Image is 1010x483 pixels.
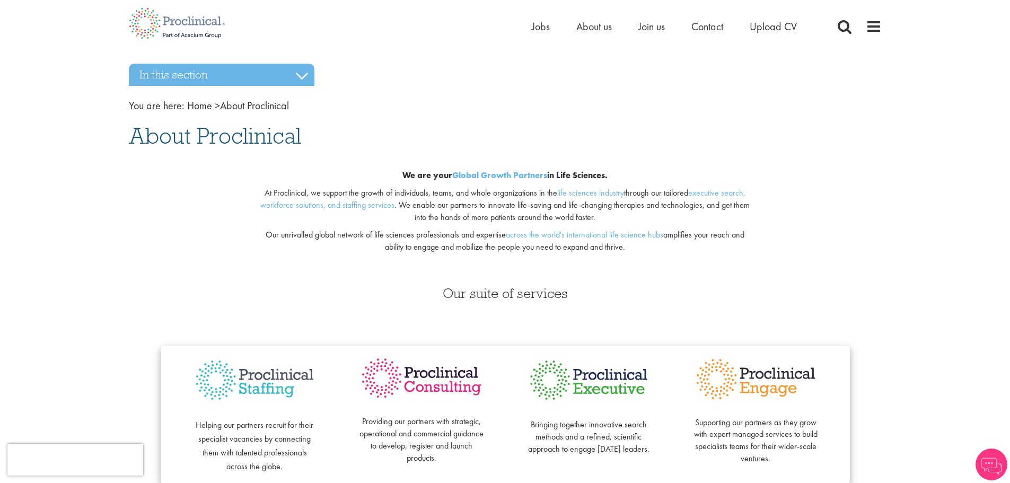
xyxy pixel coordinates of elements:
[129,99,185,112] span: You are here:
[693,405,818,465] p: Supporting our partners as they grow with expert managed services to build specialists teams for ...
[638,20,665,33] a: Join us
[526,356,651,404] img: Proclinical Executive
[192,356,317,405] img: Proclinical Staffing
[359,356,484,400] img: Proclinical Consulting
[129,64,314,86] h3: In this section
[750,20,797,33] a: Upload CV
[359,404,484,464] p: Providing our partners with strategic, operational and commercial guidance to develop, register a...
[532,20,550,33] a: Jobs
[196,419,313,472] span: Helping our partners recruit for their specialist vacancies by connecting them with talented prof...
[129,121,301,150] span: About Proclinical
[691,20,723,33] a: Contact
[260,187,745,210] a: executive search, workforce solutions, and staffing services
[129,286,882,300] h3: Our suite of services
[257,187,753,224] p: At Proclinical, we support the growth of individuals, teams, and whole organizations in the throu...
[576,20,612,33] a: About us
[976,449,1007,480] img: Chatbot
[215,99,220,112] span: >
[557,187,624,198] a: life sciences industry
[257,229,753,253] p: Our unrivalled global network of life sciences professionals and expertise amplifies your reach a...
[506,229,663,240] a: across the world's international life science hubs
[7,444,143,476] iframe: reCAPTCHA
[402,170,608,181] b: We are your in Life Sciences.
[187,99,212,112] a: breadcrumb link to Home
[693,356,818,402] img: Proclinical Engage
[526,407,651,455] p: Bringing together innovative search methods and a refined, scientific approach to engage [DATE] l...
[452,170,547,181] a: Global Growth Partners
[187,99,289,112] span: About Proclinical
